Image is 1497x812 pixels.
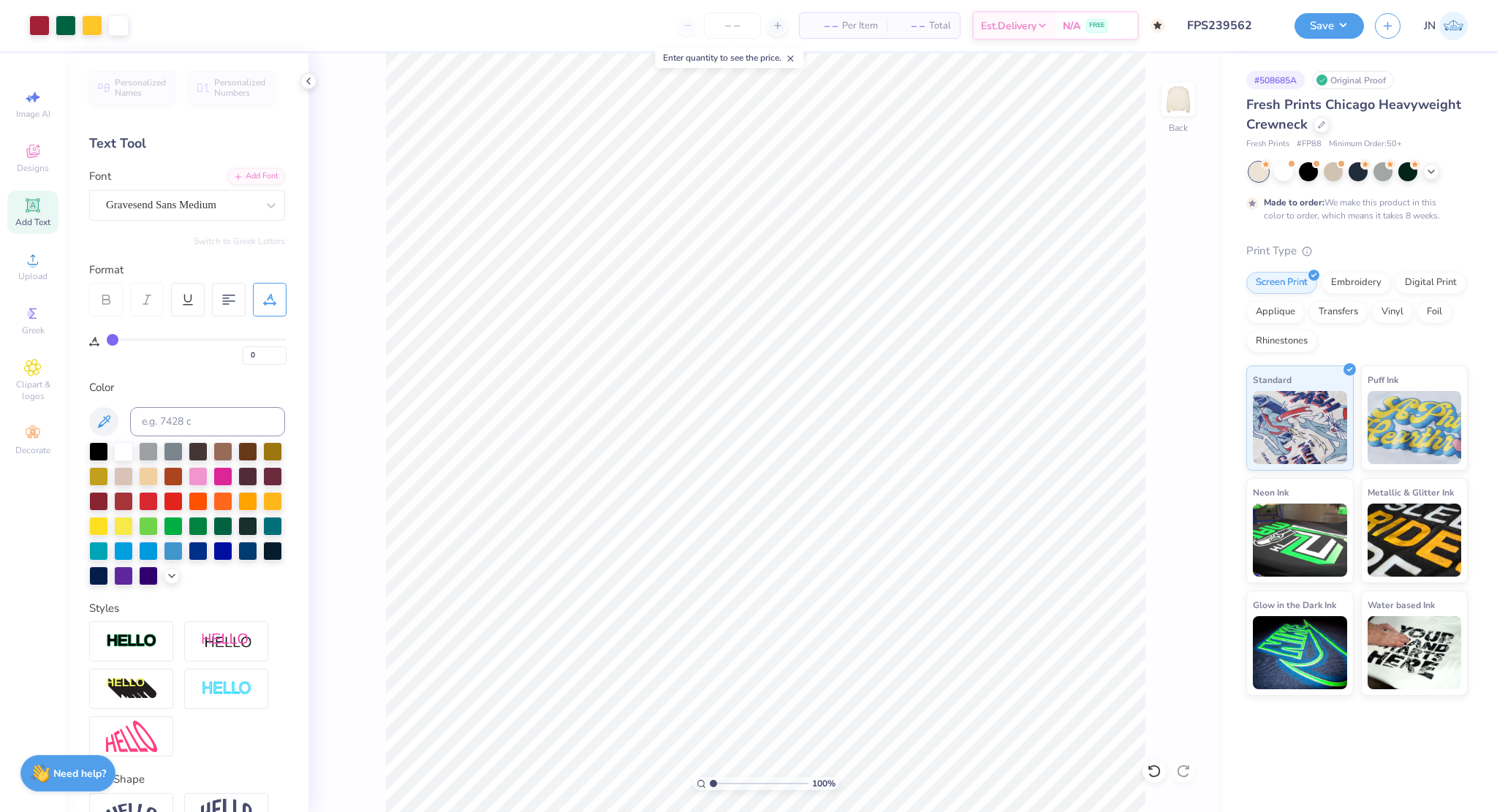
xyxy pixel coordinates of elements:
div: Digital Print [1395,272,1466,294]
span: Minimum Order: 50 + [1329,138,1402,151]
div: Applique [1246,301,1305,323]
span: Standard [1253,372,1292,387]
div: Format [89,262,287,278]
button: Switch to Greek Letters [194,235,285,247]
span: Personalized Numbers [214,77,266,98]
div: Styles [89,600,285,617]
span: Add Text [15,216,50,228]
a: JN [1424,12,1468,40]
img: Neon Ink [1253,504,1347,577]
span: Upload [18,270,48,282]
div: Text Shape [89,771,285,788]
input: – – [704,12,761,39]
span: Fresh Prints [1246,138,1289,151]
span: Est. Delivery [981,18,1036,34]
label: Font [89,168,111,185]
span: Per Item [842,18,878,34]
span: – – [895,18,925,34]
div: Screen Print [1246,272,1317,294]
div: # 508685A [1246,71,1305,89]
div: We make this product in this color to order, which means it takes 8 weeks. [1264,196,1444,222]
span: # FP88 [1297,138,1322,151]
img: Water based Ink [1368,616,1462,689]
div: Enter quantity to see the price. [655,48,803,68]
img: Puff Ink [1368,391,1462,464]
div: Rhinestones [1246,330,1317,352]
img: Jacky Noya [1439,12,1468,40]
span: Total [929,18,951,34]
strong: Made to order: [1264,197,1324,208]
span: Glow in the Dark Ink [1253,597,1336,612]
div: Transfers [1309,301,1368,323]
input: Untitled Design [1176,11,1284,40]
span: Personalized Names [115,77,167,98]
div: Embroidery [1322,272,1391,294]
span: Metallic & Glitter Ink [1368,485,1454,500]
span: Image AI [16,108,50,120]
div: Back [1169,121,1188,134]
span: Decorate [15,444,50,456]
span: Greek [22,325,45,336]
img: Shadow [201,632,252,650]
div: Text Tool [89,134,285,153]
div: Vinyl [1372,301,1413,323]
img: Negative Space [201,680,252,697]
img: Back [1164,85,1193,114]
span: JN [1424,18,1436,34]
div: Add Font [227,168,285,185]
span: Neon Ink [1253,485,1289,500]
img: 3d Illusion [106,678,157,701]
div: Foil [1417,301,1452,323]
span: Fresh Prints Chicago Heavyweight Crewneck [1246,96,1461,133]
span: FREE [1089,20,1104,31]
button: Save [1295,13,1364,39]
img: Free Distort [106,721,157,752]
span: Designs [17,162,49,174]
div: Print Type [1246,243,1468,259]
img: Stroke [106,633,157,650]
input: e.g. 7428 c [130,407,285,436]
img: Glow in the Dark Ink [1253,616,1347,689]
span: Puff Ink [1368,372,1398,387]
img: Metallic & Glitter Ink [1368,504,1462,577]
strong: Need help? [53,767,106,781]
span: Clipart & logos [7,379,58,402]
span: – – [808,18,838,34]
div: Color [89,379,285,396]
span: Water based Ink [1368,597,1435,612]
span: 100 % [812,777,835,790]
span: N/A [1063,18,1080,34]
img: Standard [1253,391,1347,464]
div: Original Proof [1312,71,1394,89]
